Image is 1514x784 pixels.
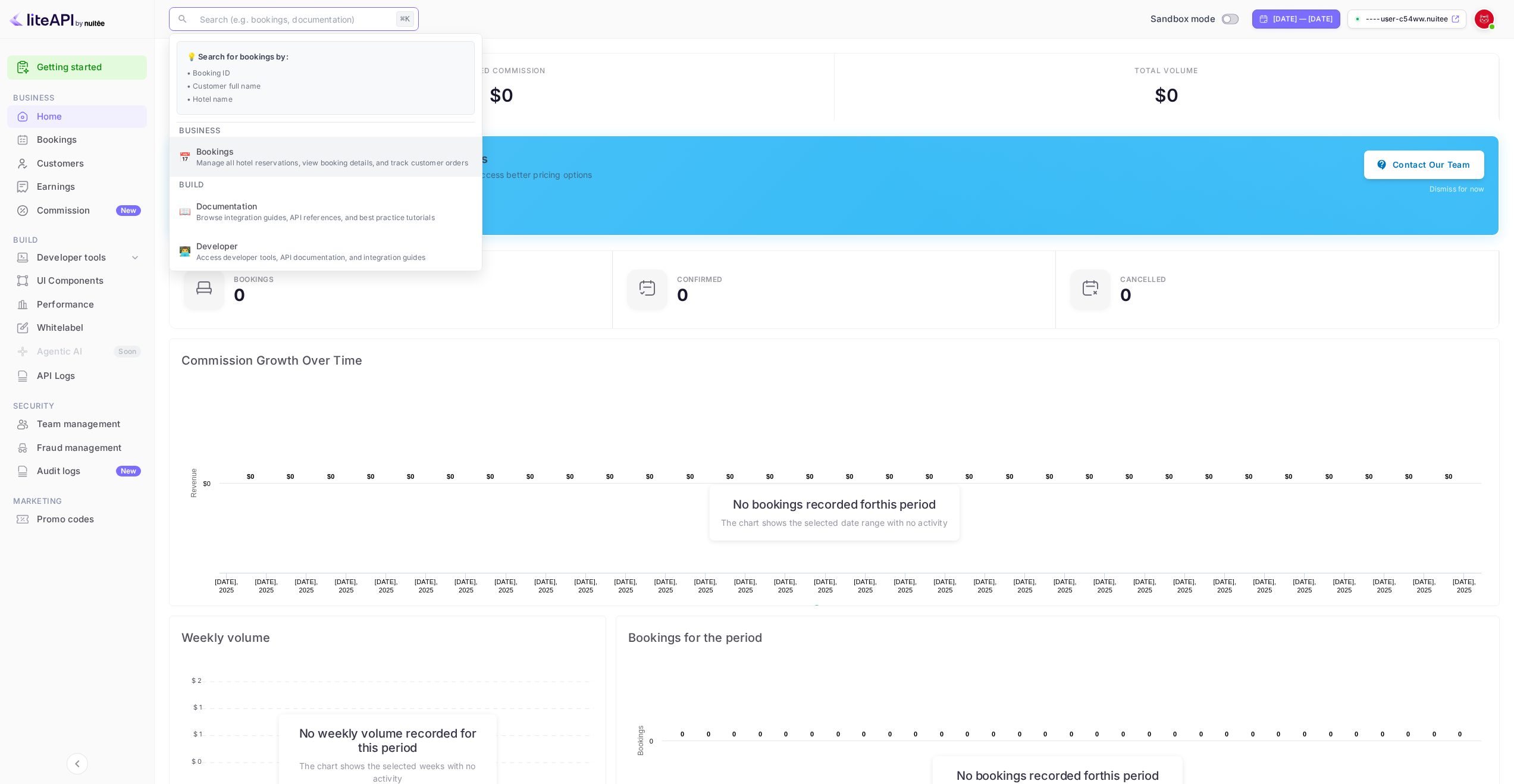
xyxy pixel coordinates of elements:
[494,578,518,594] text: [DATE], 2025
[7,437,147,460] div: Fraud management
[726,473,734,480] text: $0
[945,769,1171,783] h6: No bookings recorded for this period
[707,730,710,738] text: 0
[784,730,788,738] text: 0
[187,51,465,63] p: 💡 Search for bookings by:
[1120,287,1131,303] div: 0
[615,578,638,594] text: [DATE], 2025
[1406,730,1410,738] text: 0
[415,578,438,594] text: [DATE], 2025
[170,173,214,192] span: Build
[37,251,129,265] div: Developer tools
[234,276,274,283] div: Bookings
[1453,578,1476,594] text: [DATE], 2025
[854,578,877,594] text: [DATE], 2025
[193,7,391,31] input: Search (e.g. bookings, documentation)
[886,473,894,480] text: $0
[574,578,597,594] text: [DATE], 2025
[7,316,147,338] a: Whitelabel
[7,269,147,291] a: UI Components
[225,168,1364,181] p: Get in touch with our team to discuss your business needs and access better pricing options
[1134,65,1198,76] div: Total volume
[566,473,574,480] text: $0
[1366,14,1449,24] p: ----user-c54ww.nuitee....
[940,730,943,738] text: 0
[1245,473,1253,480] text: $0
[7,105,147,128] div: Home
[814,578,837,594] text: [DATE], 2025
[628,628,1487,647] span: Bookings for the period
[1430,184,1484,195] button: Dismiss for now
[606,473,614,480] text: $0
[255,578,278,594] text: [DATE], 2025
[7,365,147,387] a: API Logs
[192,676,202,684] tspan: $ 2
[846,473,854,480] text: $0
[1445,473,1453,480] text: $0
[67,753,88,774] button: Collapse navigation
[37,513,141,526] div: Promo codes
[1205,473,1213,480] text: $0
[116,466,141,476] div: New
[526,473,534,480] text: $0
[1273,14,1333,24] div: [DATE] — [DATE]
[810,730,814,738] text: 0
[187,81,465,92] p: • Customer full name
[766,473,774,480] text: $0
[1303,730,1306,738] text: 0
[7,460,147,482] a: Audit logsNew
[37,204,141,218] div: Commission
[179,244,191,258] p: 👨‍💻
[37,441,141,455] div: Fraud management
[196,212,472,223] p: Browse integration guides, API references, and best practice tutorials
[654,578,678,594] text: [DATE], 2025
[367,473,375,480] text: $0
[677,276,723,283] div: Confirmed
[37,465,141,478] div: Audit logs
[225,152,1364,166] h5: You currently only have access to public rates
[650,738,653,745] text: 0
[1285,473,1293,480] text: $0
[694,578,717,594] text: [DATE], 2025
[721,497,947,512] h6: No bookings recorded for this period
[934,578,957,594] text: [DATE], 2025
[1364,150,1484,179] button: Contact Our Team
[187,94,465,105] p: • Hotel name
[1277,730,1280,738] text: 0
[1325,473,1333,480] text: $0
[966,473,973,480] text: $0
[7,152,147,174] a: Customers
[1458,730,1462,738] text: 0
[1432,730,1436,738] text: 0
[196,240,472,252] span: Developer
[758,730,762,738] text: 0
[1251,730,1255,738] text: 0
[203,480,211,487] text: $0
[190,468,198,497] text: Revenue
[1151,12,1215,26] span: Sandbox mode
[7,199,147,222] div: CommissionNew
[37,157,141,171] div: Customers
[7,495,147,508] span: Marketing
[116,205,141,216] div: New
[774,578,797,594] text: [DATE], 2025
[187,68,465,79] p: • Booking ID
[7,365,147,388] div: API Logs
[454,578,478,594] text: [DATE], 2025
[7,460,147,483] div: Audit logsNew
[862,730,866,738] text: 0
[1155,82,1178,109] div: $ 0
[10,10,105,29] img: LiteAPI logo
[170,118,230,137] span: Business
[534,578,557,594] text: [DATE], 2025
[1165,473,1173,480] text: $0
[721,516,947,529] p: The chart shows the selected date range with no activity
[992,730,995,738] text: 0
[487,473,494,480] text: $0
[37,321,141,335] div: Whitelabel
[1126,473,1133,480] text: $0
[1405,473,1413,480] text: $0
[37,180,141,194] div: Earnings
[1475,10,1494,29] img: 권태일 User
[7,247,147,268] div: Developer tools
